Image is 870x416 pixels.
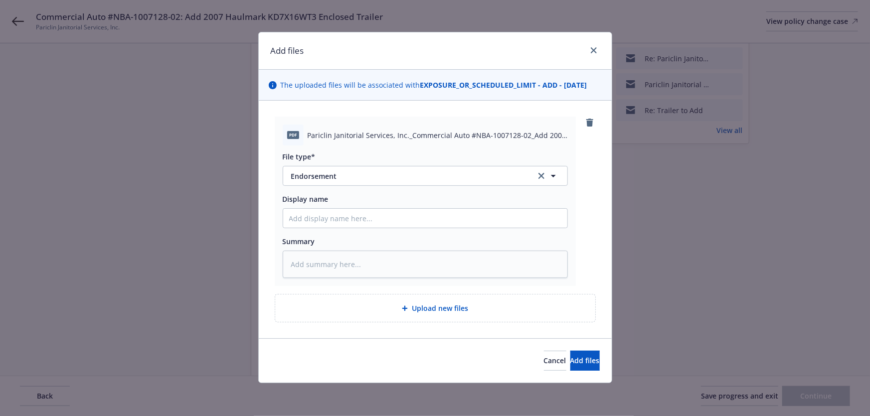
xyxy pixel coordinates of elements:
button: Cancel [544,351,566,371]
div: Upload new files [275,294,596,322]
button: Add files [570,351,600,371]
button: Endorsementclear selection [283,166,568,186]
span: Upload new files [412,303,468,313]
span: pdf [287,131,299,139]
span: The uploaded files will be associated with [281,80,587,90]
span: Add files [570,356,600,365]
span: Summary [283,237,315,246]
strong: EXPOSURE_OR_SCHEDULED_LIMIT - ADD - [DATE] [420,80,587,90]
a: remove [584,117,596,129]
span: Cancel [544,356,566,365]
span: Display name [283,194,329,204]
a: close [588,44,600,56]
span: Pariclin Janitorial Services, Inc._Commercial Auto #NBA-1007128-02_Add 2007 Haulmark KD7X16WT3 En... [308,130,568,140]
span: File type* [283,152,316,161]
a: clear selection [535,170,547,182]
span: Endorsement [291,171,522,181]
h1: Add files [271,44,304,57]
input: Add display name here... [283,209,567,228]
